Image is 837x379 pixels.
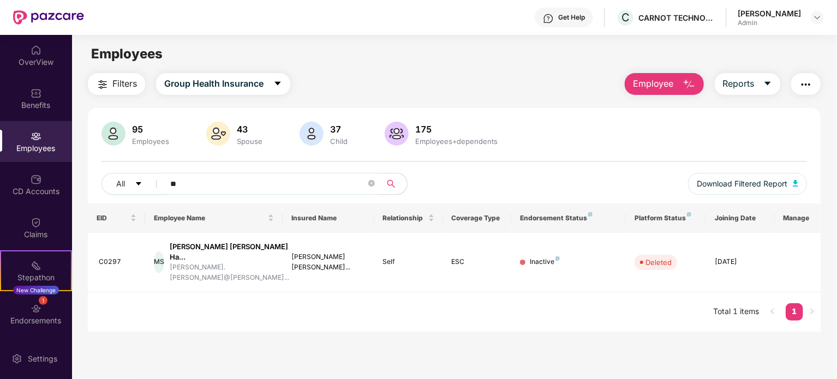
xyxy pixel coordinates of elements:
[786,303,803,321] li: 1
[380,173,408,195] button: search
[558,13,585,22] div: Get Help
[273,79,282,89] span: caret-down
[697,178,787,190] span: Download Filtered Report
[621,11,630,24] span: C
[715,73,780,95] button: Reportscaret-down
[638,13,715,23] div: CARNOT TECHNOLOGIES PRIVATE LIMITED
[164,77,264,91] span: Group Health Insurance
[91,46,163,62] span: Employees
[170,242,289,262] div: [PERSON_NAME] [PERSON_NAME] Ha...
[291,252,366,273] div: [PERSON_NAME] [PERSON_NAME]...
[813,13,822,22] img: svg+xml;base64,PHN2ZyBpZD0iRHJvcGRvd24tMzJ4MzIiIHhtbG5zPSJodHRwOi8vd3d3LnczLm9yZy8yMDAwL3N2ZyIgd2...
[625,73,704,95] button: Employee
[645,257,672,268] div: Deleted
[383,214,426,222] span: Relationship
[25,353,61,364] div: Settings
[385,122,409,146] img: svg+xml;base64,PHN2ZyB4bWxucz0iaHR0cDovL3d3dy53My5vcmcvMjAwMC9zdmciIHhtbG5zOnhsaW5rPSJodHRwOi8vd3...
[328,124,350,135] div: 37
[31,88,41,99] img: svg+xml;base64,PHN2ZyBpZD0iQmVuZWZpdHMiIHhtbG5zPSJodHRwOi8vd3d3LnczLm9yZy8yMDAwL3N2ZyIgd2lkdGg9Ij...
[803,303,821,321] li: Next Page
[1,272,71,283] div: Stepathon
[688,173,807,195] button: Download Filtered Report
[380,179,402,188] span: search
[31,174,41,185] img: svg+xml;base64,PHN2ZyBpZD0iQ0RfQWNjb3VudHMiIGRhdGEtbmFtZT0iQ0QgQWNjb3VudHMiIHhtbG5zPSJodHRwOi8vd3...
[786,303,803,320] a: 1
[31,131,41,142] img: svg+xml;base64,PHN2ZyBpZD0iRW1wbG95ZWVzIiB4bWxucz0iaHR0cDovL3d3dy53My5vcmcvMjAwMC9zdmciIHdpZHRoPS...
[31,217,41,228] img: svg+xml;base64,PHN2ZyBpZD0iQ2xhaW0iIHhtbG5zPSJodHRwOi8vd3d3LnczLm9yZy8yMDAwL3N2ZyIgd2lkdGg9IjIwIi...
[235,124,265,135] div: 43
[101,173,168,195] button: Allcaret-down
[683,78,696,91] img: svg+xml;base64,PHN2ZyB4bWxucz0iaHR0cDovL3d3dy53My5vcmcvMjAwMC9zdmciIHhtbG5zOnhsaW5rPSJodHRwOi8vd3...
[31,303,41,314] img: svg+xml;base64,PHN2ZyBpZD0iRW5kb3JzZW1lbnRzIiB4bWxucz0iaHR0cDovL3d3dy53My5vcmcvMjAwMC9zdmciIHdpZH...
[112,77,137,91] span: Filters
[368,180,375,187] span: close-circle
[764,303,781,321] li: Previous Page
[116,178,125,190] span: All
[170,262,289,283] div: [PERSON_NAME].[PERSON_NAME]@[PERSON_NAME]...
[206,122,230,146] img: svg+xml;base64,PHN2ZyB4bWxucz0iaHR0cDovL3d3dy53My5vcmcvMjAwMC9zdmciIHhtbG5zOnhsaW5rPSJodHRwOi8vd3...
[328,137,350,146] div: Child
[130,137,171,146] div: Employees
[283,203,374,233] th: Insured Name
[452,257,503,267] div: ESC
[799,78,812,91] img: svg+xml;base64,PHN2ZyB4bWxucz0iaHR0cDovL3d3dy53My5vcmcvMjAwMC9zdmciIHdpZHRoPSIyNCIgaGVpZ2h0PSIyNC...
[803,303,821,321] button: right
[413,137,500,146] div: Employees+dependents
[39,296,47,305] div: 1
[443,203,512,233] th: Coverage Type
[723,77,755,91] span: Reports
[530,257,560,267] div: Inactive
[130,124,171,135] div: 95
[635,214,697,222] div: Platform Status
[31,260,41,271] img: svg+xml;base64,PHN2ZyB4bWxucz0iaHR0cDovL3d3dy53My5vcmcvMjAwMC9zdmciIHdpZHRoPSIyMSIgaGVpZ2h0PSIyMC...
[714,303,760,321] li: Total 1 items
[300,122,324,146] img: svg+xml;base64,PHN2ZyB4bWxucz0iaHR0cDovL3d3dy53My5vcmcvMjAwMC9zdmciIHhtbG5zOnhsaW5rPSJodHRwOi8vd3...
[154,251,164,273] div: MS
[145,203,283,233] th: Employee Name
[715,257,766,267] div: [DATE]
[135,180,142,189] span: caret-down
[13,10,84,25] img: New Pazcare Logo
[769,308,776,315] span: left
[88,73,145,95] button: Filters
[413,124,500,135] div: 175
[520,214,617,222] div: Endorsement Status
[588,212,593,216] img: svg+xml;base64,PHN2ZyB4bWxucz0iaHR0cDovL3d3dy53My5vcmcvMjAwMC9zdmciIHdpZHRoPSI4IiBoZWlnaHQ9IjgiIH...
[156,73,290,95] button: Group Health Insurancecaret-down
[11,353,22,364] img: svg+xml;base64,PHN2ZyBpZD0iU2V0dGluZy0yMHgyMCIgeG1sbnM9Imh0dHA6Ly93d3cudzMub3JnLzIwMDAvc3ZnIiB3aW...
[383,257,434,267] div: Self
[775,203,821,233] th: Manage
[235,137,265,146] div: Spouse
[706,203,775,233] th: Joining Date
[543,13,554,24] img: svg+xml;base64,PHN2ZyBpZD0iSGVscC0zMngzMiIgeG1sbnM9Imh0dHA6Ly93d3cudzMub3JnLzIwMDAvc3ZnIiB3aWR0aD...
[101,122,125,146] img: svg+xml;base64,PHN2ZyB4bWxucz0iaHR0cDovL3d3dy53My5vcmcvMjAwMC9zdmciIHhtbG5zOnhsaW5rPSJodHRwOi8vd3...
[687,212,691,216] img: svg+xml;base64,PHN2ZyB4bWxucz0iaHR0cDovL3d3dy53My5vcmcvMjAwMC9zdmciIHdpZHRoPSI4IiBoZWlnaHQ9IjgiIH...
[88,203,145,233] th: EID
[763,79,772,89] span: caret-down
[809,308,815,315] span: right
[96,78,109,91] img: svg+xml;base64,PHN2ZyB4bWxucz0iaHR0cDovL3d3dy53My5vcmcvMjAwMC9zdmciIHdpZHRoPSIyNCIgaGVpZ2h0PSIyNC...
[633,77,674,91] span: Employee
[764,303,781,321] button: left
[374,203,443,233] th: Relationship
[738,19,801,27] div: Admin
[154,214,266,222] span: Employee Name
[97,214,128,222] span: EID
[13,286,59,294] div: New Challenge
[793,180,798,187] img: svg+xml;base64,PHN2ZyB4bWxucz0iaHR0cDovL3d3dy53My5vcmcvMjAwMC9zdmciIHhtbG5zOnhsaW5rPSJodHRwOi8vd3...
[738,8,801,19] div: [PERSON_NAME]
[368,179,375,189] span: close-circle
[555,256,560,261] img: svg+xml;base64,PHN2ZyB4bWxucz0iaHR0cDovL3d3dy53My5vcmcvMjAwMC9zdmciIHdpZHRoPSI4IiBoZWlnaHQ9IjgiIH...
[31,45,41,56] img: svg+xml;base64,PHN2ZyBpZD0iSG9tZSIgeG1sbnM9Imh0dHA6Ly93d3cudzMub3JnLzIwMDAvc3ZnIiB3aWR0aD0iMjAiIG...
[99,257,136,267] div: C0297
